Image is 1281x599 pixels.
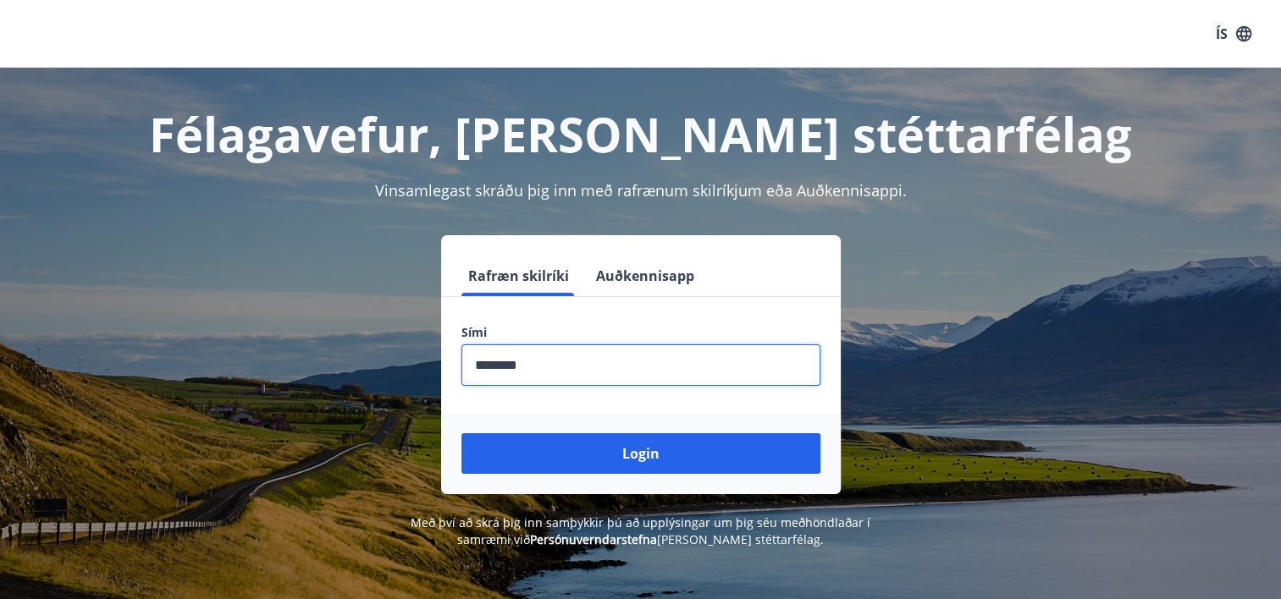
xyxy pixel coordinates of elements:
button: ÍS [1206,19,1261,49]
button: Rafræn skilríki [461,256,576,296]
a: Persónuverndarstefna [530,531,657,547]
span: Vinsamlegast skráðu þig inn með rafrænum skilríkjum eða Auðkennisappi. [375,180,907,201]
button: Auðkennisapp [589,256,701,296]
h1: Félagavefur, [PERSON_NAME] stéttarfélag [52,102,1230,166]
span: Með því að skrá þig inn samþykkir þú að upplýsingar um þig séu meðhöndlaðar í samræmi við [PERSON... [411,514,870,547]
button: Login [461,433,820,474]
label: Sími [461,324,820,341]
